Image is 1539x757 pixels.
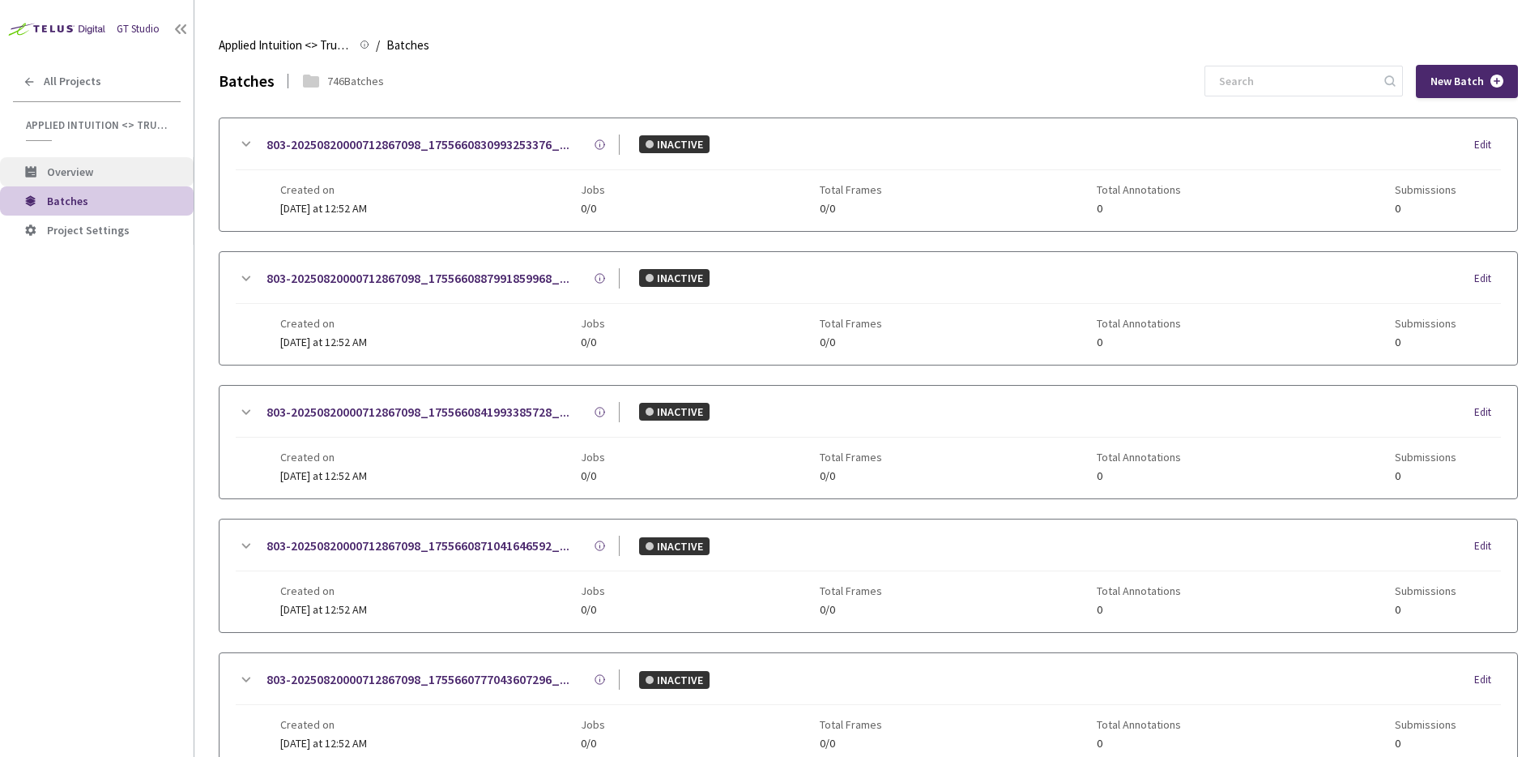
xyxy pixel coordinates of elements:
div: 803-20250820000712867098_1755660887991859968_...INACTIVEEditCreated on[DATE] at 12:52 AMJobs0/0To... [220,252,1517,365]
div: INACTIVE [639,269,710,287]
span: New Batch [1430,75,1484,88]
span: 0 [1097,604,1181,616]
span: Total Frames [820,183,882,196]
span: 0 [1097,203,1181,215]
div: INACTIVE [639,135,710,153]
span: Jobs [581,451,605,464]
span: Created on [280,584,367,597]
span: Applied Intuition <> Trucking Cam SemSeg (Objects/Vehicles) [219,36,350,55]
span: Batches [386,36,429,55]
span: Total Annotations [1097,584,1181,597]
span: Total Frames [820,584,882,597]
a: 803-20250820000712867098_1755660777043607296_... [266,669,569,690]
span: Submissions [1395,183,1456,196]
span: 0 [1097,470,1181,482]
div: 803-20250820000712867098_1755660871041646592_...INACTIVEEditCreated on[DATE] at 12:52 AMJobs0/0To... [220,520,1517,632]
div: Batches [219,70,275,93]
div: Edit [1474,404,1501,421]
span: Submissions [1395,584,1456,597]
a: 803-20250820000712867098_1755660841993385728_... [266,402,569,422]
span: Total Frames [820,451,882,464]
span: 0/0 [581,738,605,750]
span: 0/0 [820,203,882,215]
span: Total Annotations [1097,451,1181,464]
span: 0/0 [581,203,605,215]
span: 0 [1395,738,1456,750]
span: 0/0 [820,470,882,482]
span: Batches [47,194,88,208]
div: INACTIVE [639,537,710,555]
a: 803-20250820000712867098_1755660871041646592_... [266,536,569,556]
div: 746 Batches [327,73,384,89]
span: Created on [280,718,367,731]
span: [DATE] at 12:52 AM [280,201,367,216]
span: Created on [280,451,367,464]
span: Submissions [1395,317,1456,330]
input: Search [1209,66,1382,96]
div: GT Studio [117,22,160,37]
span: Total Frames [820,317,882,330]
span: 0/0 [581,336,605,349]
div: Edit [1474,271,1501,287]
span: [DATE] at 12:52 AM [280,468,367,483]
span: 0/0 [581,604,605,616]
div: INACTIVE [639,403,710,421]
span: All Projects [44,75,101,88]
span: 0/0 [820,604,882,616]
span: Applied Intuition <> Trucking Cam SemSeg (Objects/Vehicles) [26,118,171,132]
span: Jobs [581,317,605,330]
div: Edit [1474,672,1501,688]
a: 803-20250820000712867098_1755660887991859968_... [266,268,569,289]
span: 0/0 [820,738,882,750]
span: Jobs [581,584,605,597]
span: 0 [1097,738,1181,750]
div: 803-20250820000712867098_1755660830993253376_...INACTIVEEditCreated on[DATE] at 12:52 AMJobs0/0To... [220,118,1517,231]
span: 0/0 [820,336,882,349]
span: Jobs [581,183,605,196]
span: Jobs [581,718,605,731]
div: Edit [1474,137,1501,153]
span: Created on [280,183,367,196]
div: 803-20250820000712867098_1755660841993385728_...INACTIVEEditCreated on[DATE] at 12:52 AMJobs0/0To... [220,386,1517,498]
span: 0 [1395,604,1456,616]
span: 0 [1097,336,1181,349]
span: 0 [1395,336,1456,349]
span: 0 [1395,470,1456,482]
span: Project Settings [47,223,130,237]
span: [DATE] at 12:52 AM [280,602,367,617]
span: Total Frames [820,718,882,731]
span: Total Annotations [1097,317,1181,330]
span: Total Annotations [1097,718,1181,731]
div: Edit [1474,538,1501,554]
span: Submissions [1395,451,1456,464]
span: Created on [280,317,367,330]
div: INACTIVE [639,671,710,689]
span: [DATE] at 12:52 AM [280,335,367,349]
a: 803-20250820000712867098_1755660830993253376_... [266,135,569,155]
span: 0 [1395,203,1456,215]
span: 0/0 [581,470,605,482]
span: Total Annotations [1097,183,1181,196]
li: / [376,36,380,55]
span: [DATE] at 12:52 AM [280,736,367,751]
span: Overview [47,165,93,179]
span: Submissions [1395,718,1456,731]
